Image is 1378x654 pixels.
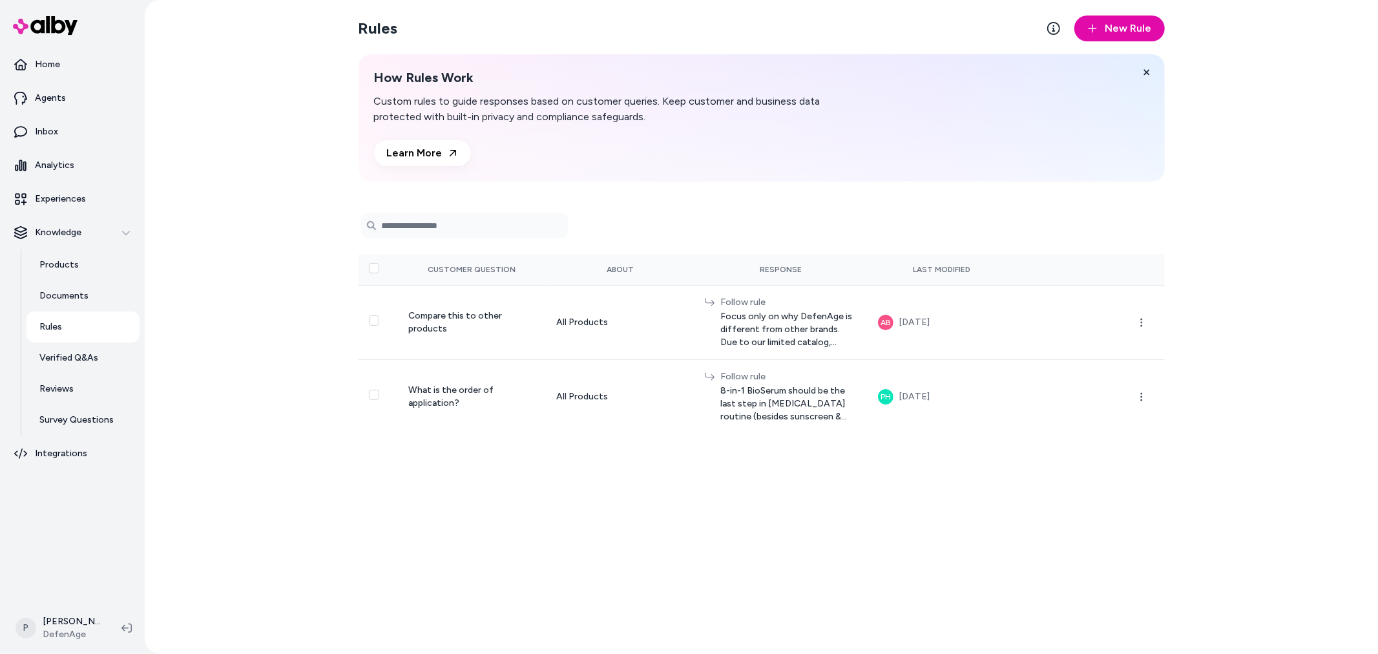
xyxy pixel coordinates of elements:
p: Custom rules to guide responses based on customer queries. Keep customer and business data protec... [374,94,870,125]
p: Home [35,58,60,71]
p: [PERSON_NAME] [43,615,101,628]
h2: Rules [359,18,398,39]
p: Integrations [35,447,87,460]
button: Select row [369,315,379,326]
button: Select all [369,263,379,273]
p: Experiences [35,193,86,206]
div: Response [705,264,857,275]
a: Experiences [5,184,140,215]
p: Inbox [35,125,58,138]
p: Documents [39,290,89,302]
img: alby Logo [13,16,78,35]
p: Reviews [39,383,74,396]
button: Select row [369,390,379,400]
div: About [556,264,684,275]
button: P[PERSON_NAME]DefenAge [8,607,111,649]
a: Products [26,249,140,280]
span: New Rule [1105,21,1152,36]
a: Integrations [5,438,140,469]
p: Analytics [35,159,74,172]
a: Verified Q&As [26,343,140,374]
a: Reviews [26,374,140,405]
p: Products [39,258,79,271]
span: Focus only on why DefenAge is different from other brands. Due to our limited catalog, please don... [720,310,857,349]
span: DefenAge [43,628,101,641]
span: P [16,618,36,638]
p: Agents [35,92,66,105]
button: New Rule [1074,16,1165,41]
span: What is the order of application? [408,385,494,408]
a: Home [5,49,140,80]
div: [DATE] [899,389,930,405]
div: All Products [556,316,684,329]
div: [DATE] [899,315,930,330]
span: 8-in-1 BioSerum should be the last step in [MEDICAL_DATA] routine (besides sunscreen & makeup). [720,385,857,423]
p: Survey Questions [39,414,114,427]
a: Agents [5,83,140,114]
a: Learn More [374,140,471,166]
div: Follow rule [720,296,857,309]
h2: How Rules Work [374,70,870,86]
button: AB [878,315,893,330]
div: Follow rule [720,370,857,383]
div: Customer Question [408,264,536,275]
a: Inbox [5,116,140,147]
a: Rules [26,311,140,343]
span: Compare this to other products [408,310,502,334]
div: All Products [556,390,684,403]
button: Knowledge [5,217,140,248]
button: PH [878,389,893,405]
p: Verified Q&As [39,352,98,364]
div: Last Modified [878,264,1006,275]
p: Rules [39,321,62,333]
a: Survey Questions [26,405,140,436]
p: Knowledge [35,226,81,239]
a: Analytics [5,150,140,181]
a: Documents [26,280,140,311]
